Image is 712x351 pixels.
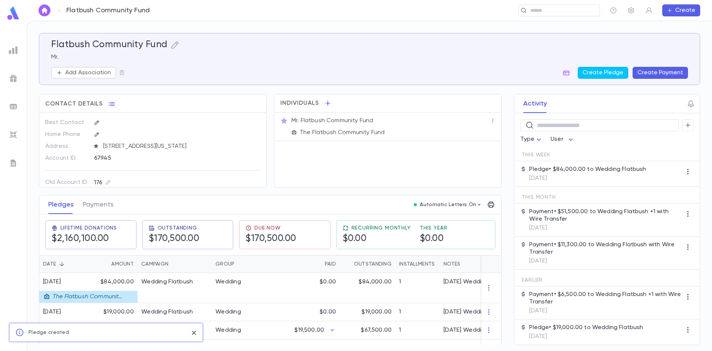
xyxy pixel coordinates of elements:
[43,255,56,273] div: Date
[45,140,88,152] p: Address
[100,143,261,150] span: [STREET_ADDRESS][US_STATE]
[158,225,197,231] span: Outstanding
[325,255,336,273] div: Paid
[529,307,682,315] p: [DATE]
[89,321,138,339] div: $87,000.00
[420,225,448,231] span: This Year
[9,159,18,168] img: letters_grey.7941b92b52307dd3b8a917253454ce1c.svg
[245,233,296,244] h5: $170,500.00
[529,166,646,173] p: Pledge • $84,000.00 to Wedding Flatbush
[215,326,241,334] div: Wedding
[89,303,138,321] div: $19,000.00
[320,308,336,316] p: $0.00
[212,255,267,273] div: Group
[215,308,241,316] div: Wedding
[141,278,193,286] div: Wedding Flatbush
[267,255,340,273] div: Paid
[395,255,440,273] div: Installments
[520,136,534,142] span: Type
[111,255,134,273] div: Amount
[45,176,88,188] p: Old Account ID
[94,178,111,187] div: 176
[141,308,193,316] div: Wedding Flatbush
[48,195,74,214] button: Pledges
[395,321,440,339] div: 1
[529,224,682,232] p: [DATE]
[66,6,150,14] p: Flatbush Community Fund
[149,233,200,244] h5: $170,500.00
[633,67,688,79] button: Create Payment
[359,278,392,286] p: $84,000.00
[411,199,485,210] button: Automatic Letters On
[60,225,117,231] span: Lifetime Donations
[343,233,411,244] h5: $0.00
[529,208,682,223] p: Payment • $51,500.00 to Wedding Flatbush +1 with Wire Transfer
[56,258,68,270] button: Sort
[188,327,200,339] button: close
[138,255,212,273] div: Campaign
[529,324,643,331] p: Pledge • $19,000.00 to Wedding Flatbush
[215,278,241,286] div: Wedding
[45,129,88,140] p: Home Phone
[520,132,543,147] div: Type
[361,326,392,334] p: $67,500.00
[291,117,373,124] p: Mr. Flatbush Community Fund
[420,202,476,208] p: Automatic Letters On
[45,117,88,129] p: Best Contact
[83,195,113,214] button: Payments
[254,225,281,231] span: Due Now
[395,273,440,303] div: 1
[9,46,18,55] img: reports_grey.c525e4749d1bce6a11f5fe2a8de1b229.svg
[444,326,492,334] div: [DATE] Weddings
[52,233,117,244] h5: $2,160,100.00
[420,233,448,244] h5: $0.00
[6,6,21,20] img: logo
[529,241,682,256] p: Payment • $11,300.00 to Wedding Flatbush with Wire Transfer
[444,255,460,273] div: Notes
[141,255,168,273] div: Campaign
[444,308,492,316] div: [DATE] Weddings
[529,291,682,306] p: Payment • $6,500.00 to Wedding Flatbush +1 with Wire Transfer
[440,255,533,273] div: Notes
[522,194,556,200] span: This Month
[352,225,411,231] span: Recurring Monthly
[65,69,111,77] p: Add Association
[39,255,89,273] div: Date
[529,257,682,265] p: [DATE]
[45,152,88,164] p: Account ID
[294,326,324,334] p: $19,500.00
[29,325,69,339] div: Pledge created
[53,293,123,300] p: The Flatbush Community Fund
[51,67,116,79] button: Add Association
[40,7,49,13] img: home_white.a664292cf8c1dea59945f0da9f25487c.svg
[43,278,121,286] div: [DATE]
[89,255,138,273] div: Amount
[280,100,319,107] span: Individuals
[444,278,492,286] div: [DATE] Weddings
[43,308,61,316] div: [DATE]
[320,278,336,286] p: $0.00
[578,67,628,79] button: Create Pledge
[300,129,385,136] p: The Flatbush Community Fund
[529,333,643,340] p: [DATE]
[551,132,575,147] div: User
[522,277,543,283] span: Earlier
[362,308,392,316] p: $19,000.00
[215,255,234,273] div: Group
[94,152,224,163] div: 67945
[523,94,547,113] button: Activity
[551,136,563,142] span: User
[9,102,18,111] img: batches_grey.339ca447c9d9533ef1741baa751efc33.svg
[340,255,395,273] div: Outstanding
[51,39,168,51] h5: Flatbush Community Fund
[45,100,103,108] span: Contact Details
[9,74,18,83] img: campaigns_grey.99e729a5f7ee94e3726e6486bddda8f1.svg
[9,130,18,139] img: imports_grey.530a8a0e642e233f2baf0ef88e8c9fcb.svg
[354,255,392,273] div: Outstanding
[529,175,646,182] p: [DATE]
[522,152,550,158] span: This Week
[662,4,700,16] button: Create
[399,255,435,273] div: Installments
[51,53,688,61] p: Mr.
[395,303,440,321] div: 1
